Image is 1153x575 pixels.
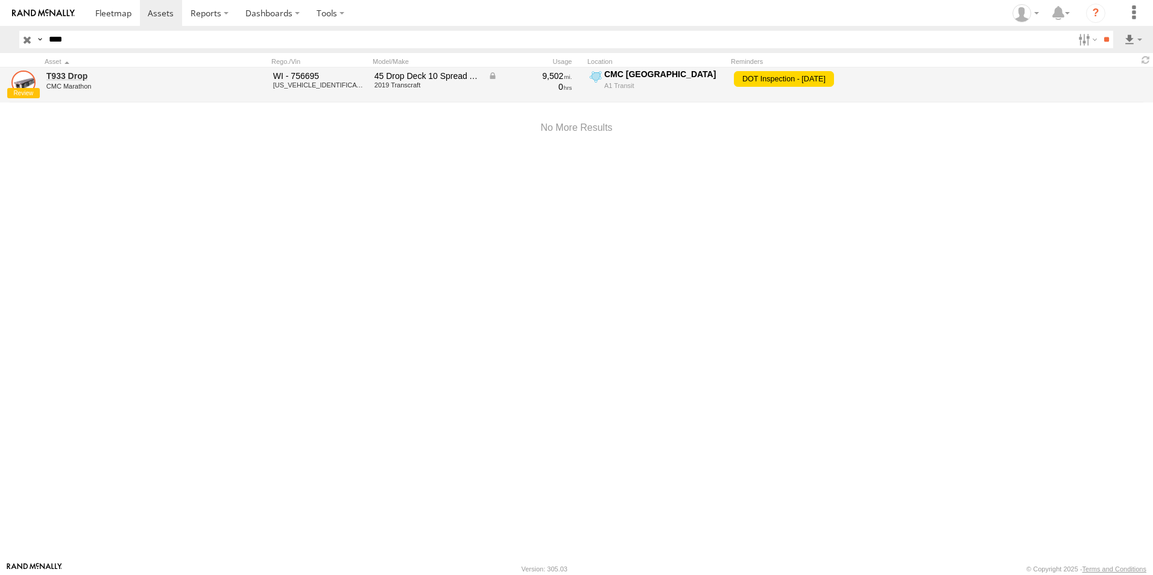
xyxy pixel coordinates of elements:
[273,71,366,81] div: WI - 756695
[604,69,724,80] div: CMC [GEOGRAPHIC_DATA]
[1008,4,1043,22] div: Jay Hammerstrom
[734,71,833,87] span: DOT Inspection - 08/01/2025
[1082,565,1146,573] a: Terms and Conditions
[35,31,45,48] label: Search Query
[1026,565,1146,573] div: © Copyright 2025 -
[1073,31,1099,48] label: Search Filter Options
[1123,31,1143,48] label: Export results as...
[271,57,368,66] div: Rego./Vin
[12,9,75,17] img: rand-logo.svg
[604,81,724,90] div: A1 Transit
[374,81,479,89] div: 2019 Transcraft
[587,57,726,66] div: Location
[522,565,567,573] div: Version: 305.03
[46,83,212,90] div: undefined
[587,69,726,101] label: Click to View Current Location
[373,57,481,66] div: Model/Make
[45,57,213,66] div: Click to Sort
[488,71,572,81] div: Data from Vehicle CANbus
[273,81,366,89] div: 1TTE452C3K3141066
[1139,54,1153,66] span: Refresh
[488,81,572,92] div: 0
[46,71,212,81] a: T933 Drop
[374,71,479,81] div: 45 Drop Deck 10 Spread Axle Trailer
[11,71,36,95] a: View Asset Details
[486,57,583,66] div: Usage
[7,563,62,575] a: Visit our Website
[731,57,924,66] div: Reminders
[1086,4,1105,23] i: ?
